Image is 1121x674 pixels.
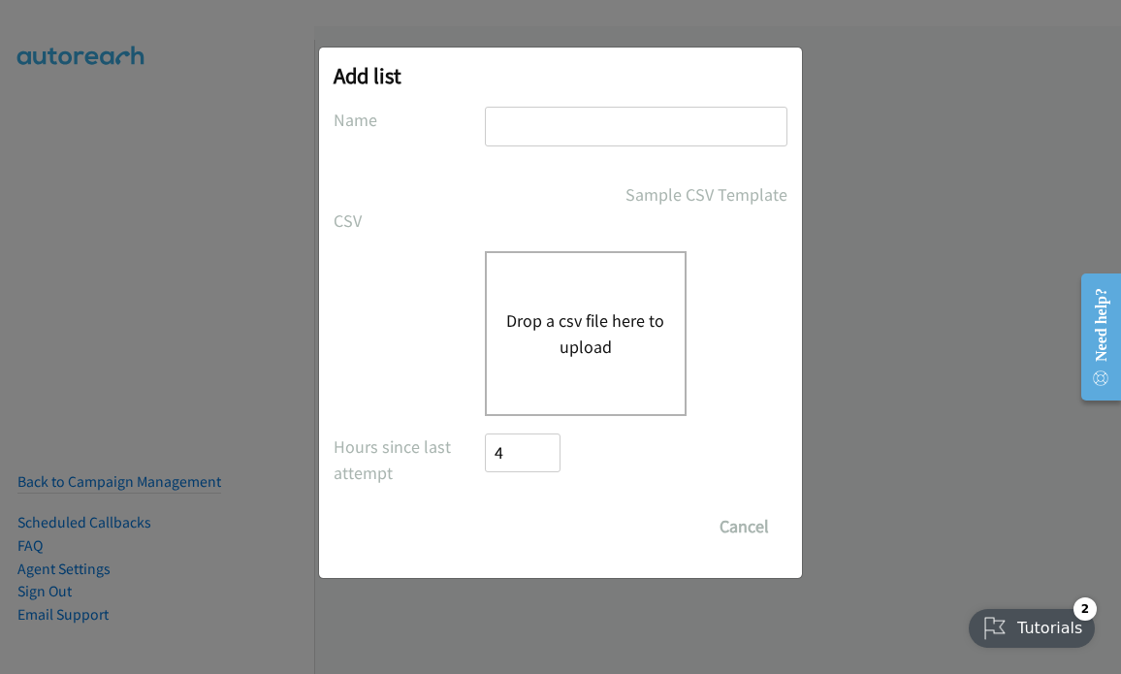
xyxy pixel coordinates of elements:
[334,62,787,89] h2: Add list
[957,590,1106,659] iframe: Checklist
[334,208,485,234] label: CSV
[334,433,485,486] label: Hours since last attempt
[506,307,665,360] button: Drop a csv file here to upload
[701,507,787,546] button: Cancel
[334,107,485,133] label: Name
[625,181,787,208] a: Sample CSV Template
[1066,260,1121,414] iframe: Resource Center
